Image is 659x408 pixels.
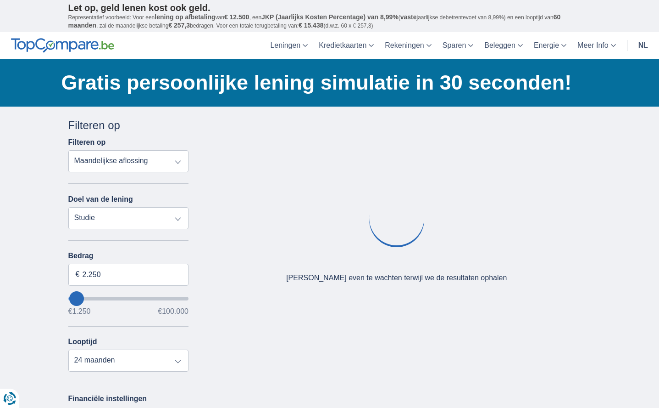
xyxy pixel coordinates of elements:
[68,308,91,315] span: €1.250
[155,13,215,21] span: lening op afbetaling
[286,273,507,283] div: [PERSON_NAME] even te wachten terwijl we de resultaten ophalen
[479,32,528,59] a: Beleggen
[168,22,190,29] span: € 257,3
[68,395,147,403] label: Financiële instellingen
[261,13,399,21] span: JKP (Jaarlijks Kosten Percentage) van 8,99%
[68,138,106,147] label: Filteren op
[11,38,114,53] img: TopCompare
[313,32,379,59] a: Kredietkaarten
[400,13,417,21] span: vaste
[528,32,572,59] a: Energie
[68,118,189,133] div: Filteren op
[224,13,249,21] span: € 12.500
[68,13,561,29] span: 60 maanden
[299,22,324,29] span: € 15.438
[379,32,437,59] a: Rekeningen
[68,13,591,30] p: Representatief voorbeeld: Voor een van , een ( jaarlijkse debetrentevoet van 8,99%) en een loopti...
[572,32,621,59] a: Meer Info
[265,32,313,59] a: Leningen
[68,252,189,260] label: Bedrag
[61,68,591,97] h1: Gratis persoonlijke lening simulatie in 30 seconden!
[633,32,653,59] a: nl
[68,195,133,204] label: Doel van de lening
[158,308,188,315] span: €100.000
[437,32,479,59] a: Sparen
[68,2,591,13] p: Let op, geld lenen kost ook geld.
[68,297,189,300] input: wantToBorrow
[76,269,80,280] span: €
[68,338,97,346] label: Looptijd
